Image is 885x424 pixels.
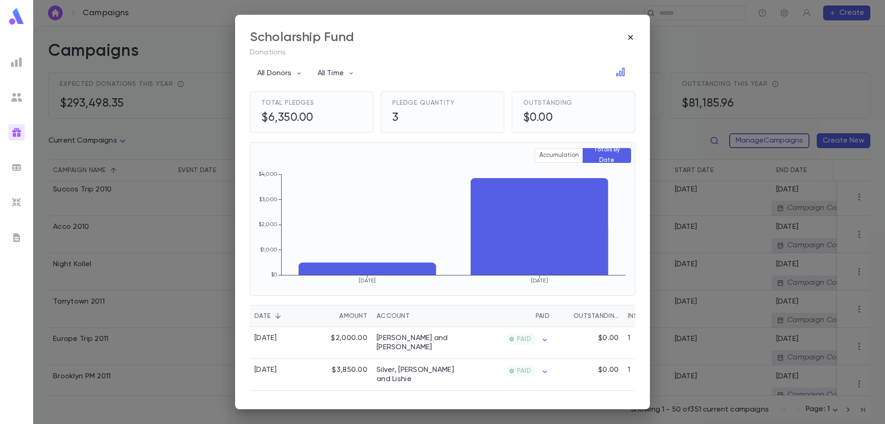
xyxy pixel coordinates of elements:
[464,305,554,327] div: Paid
[7,7,26,25] img: logo
[11,232,22,243] img: letters_grey.7941b92b52307dd3b8a917253454ce1c.svg
[312,359,372,391] div: $3,850.00
[613,65,628,79] button: Open in Data Center
[312,305,372,327] div: Amount
[559,309,573,323] button: Sort
[598,334,619,343] p: $0.00
[250,305,312,327] div: Date
[623,391,678,415] div: 1
[523,111,572,125] h5: $0.00
[11,127,22,138] img: campaigns_gradient.17ab1fa96dd0f67c2e976ce0b3818124.svg
[521,309,536,323] button: Sort
[11,92,22,103] img: students_grey.60c7aba0da46da39d6d829b817ac14fc.svg
[513,335,535,343] span: PAID
[312,391,372,415] div: $500.00
[318,69,344,78] p: All Time
[377,305,410,327] div: Account
[377,334,460,352] a: [PERSON_NAME] and [PERSON_NAME]
[260,247,277,253] tspan: $1,000
[250,65,310,82] button: All Donors
[536,305,549,327] div: Paid
[11,162,22,173] img: batches_grey.339ca447c9d9533ef1741baa751efc33.svg
[410,309,425,323] button: Sort
[254,305,271,327] div: Date
[250,30,354,45] div: Scholarship Fund
[623,305,678,327] div: Installments
[254,334,277,343] div: [DATE]
[372,305,464,327] div: Account
[324,309,339,323] button: Sort
[257,69,292,78] p: All Donors
[513,367,535,375] span: PAID
[623,359,678,391] div: 1
[339,305,367,327] div: Amount
[312,327,372,359] div: $2,000.00
[573,305,619,327] div: Outstanding
[259,221,277,227] tspan: $2,000
[392,99,455,107] span: Pledge Quantity
[259,171,277,177] tspan: $4,000
[535,148,583,163] button: Accumulation
[583,148,631,163] button: Totals By Date
[523,99,572,107] span: Outstanding
[628,305,659,327] div: Installments
[392,111,455,125] h5: 3
[261,111,314,125] h5: $6,350.00
[377,365,460,384] a: Silver, [PERSON_NAME] and Lishie
[531,278,548,284] tspan: [DATE]
[359,278,376,284] tspan: [DATE]
[11,57,22,68] img: reports_grey.c525e4749d1bce6a11f5fe2a8de1b229.svg
[598,365,619,375] p: $0.00
[259,197,277,203] tspan: $3,000
[254,365,277,375] div: [DATE]
[554,305,623,327] div: Outstanding
[310,65,362,82] button: All Time
[250,48,635,57] p: Donations
[623,327,678,359] div: 1
[11,197,22,208] img: imports_grey.530a8a0e642e233f2baf0ef88e8c9fcb.svg
[261,99,314,107] span: Total Pledges
[271,272,277,278] tspan: $0
[271,309,285,323] button: Sort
